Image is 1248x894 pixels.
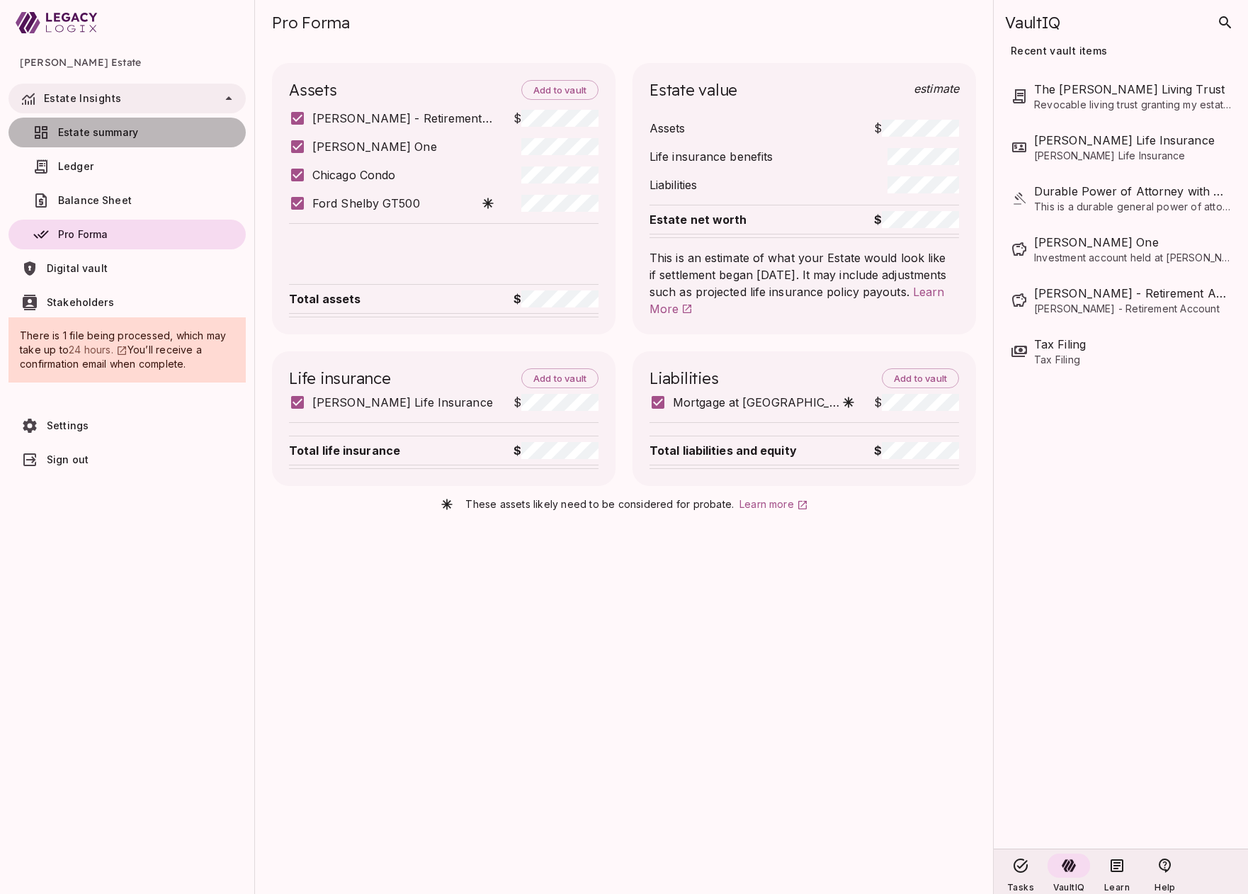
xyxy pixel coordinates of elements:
[739,498,794,510] span: Learn more
[1034,302,1231,316] span: [PERSON_NAME] - Retirement Account
[289,80,337,100] span: Assets
[856,394,881,411] span: $
[1034,183,1231,200] span: Durable Power of Attorney with Regard to Property Matters and Personal Care
[495,442,521,459] span: $
[1034,285,1231,302] span: Schwab - Retirement Account
[465,498,734,510] span: These assets likely need to be considered for probate.
[8,220,246,249] a: Pro Forma
[495,394,521,411] span: $
[1011,122,1231,173] div: [PERSON_NAME] Life Insurance[PERSON_NAME] Life Insurance
[495,290,521,307] span: $
[856,120,881,137] span: $
[69,344,113,356] span: 24 hours.
[1104,882,1130,893] span: Learn
[521,80,599,100] button: Add to vault
[856,211,881,228] span: $
[856,442,881,459] span: $
[1011,173,1231,224] div: Durable Power of Attorney with Regard to Property Matters and Personal CareThis is a durable gene...
[47,262,108,274] span: Digital vault
[20,329,229,356] span: There is 1 file being processed, which may take up to
[8,186,246,215] a: Balance Sheet
[533,373,586,384] span: Add to vault
[649,178,697,192] span: Liabilities
[1155,882,1175,893] span: Help
[44,92,121,104] span: Estate Insights
[8,288,246,317] a: Stakeholders
[882,368,959,388] button: Add to vault
[312,138,437,155] span: [PERSON_NAME] One
[58,126,138,138] span: Estate summary
[1011,224,1231,275] div: [PERSON_NAME] OneInvestment account held at [PERSON_NAME] [PERSON_NAME]
[312,195,420,212] span: Ford Shelby GT500
[289,443,400,458] span: Total life insurance
[8,445,246,475] a: Sign out
[649,149,773,164] span: Life insurance benefits
[1053,882,1084,893] span: VaultIQ
[533,84,586,96] span: Add to vault
[312,166,395,183] span: Chicago Condo
[1011,275,1231,326] div: [PERSON_NAME] - Retirement Account[PERSON_NAME] - Retirement Account
[649,121,686,135] span: Assets
[47,419,89,431] span: Settings
[8,254,246,283] a: Digital vault
[1011,71,1231,122] div: The [PERSON_NAME] Living TrustRevocable living trust granting my estate to the spouse, then to ch...
[1034,251,1231,265] span: Investment account held at [PERSON_NAME] [PERSON_NAME]
[312,110,495,127] span: [PERSON_NAME] - Retirement Account
[1034,98,1231,112] span: Revocable living trust granting my estate to the spouse, then to children and charitable gifts.
[1034,336,1231,353] span: Tax Filing
[1007,882,1034,893] span: Tasks
[1011,45,1107,60] span: Recent vault items
[47,453,89,465] span: Sign out
[649,213,747,227] span: Estate net worth
[649,368,718,388] span: Liabilities
[8,152,246,181] a: Ledger
[649,80,737,100] span: Estate value
[58,160,93,172] span: Ledger
[649,251,951,299] span: This is an estimate of what your Estate would look like if settlement began [DATE]. It may includ...
[8,84,246,113] div: Estate Insights
[8,411,246,441] a: Settings
[1034,149,1231,163] span: [PERSON_NAME] Life Insurance
[1034,234,1231,251] span: Schwab One
[312,394,493,411] span: [PERSON_NAME] Life Insurance
[1011,326,1231,377] div: Tax FilingTax Filing
[272,13,350,33] span: Pro Forma
[1005,13,1060,33] span: VaultIQ
[673,394,841,411] span: Mortgage at [GEOGRAPHIC_DATA]
[521,368,599,388] button: Add to vault
[47,296,114,308] span: Stakeholders
[914,81,959,96] span: Estimate
[495,110,521,127] span: $
[1034,353,1231,367] span: Tax Filing
[894,373,947,384] span: Add to vault
[8,118,246,147] a: Estate summary
[739,497,808,511] a: Learn more
[1034,200,1231,214] span: This is a durable general power of attorney document executed by [PERSON_NAME] on [DATE] in [US_S...
[1034,81,1231,98] span: The Henry Smith Living Trust
[20,45,234,79] span: [PERSON_NAME] Estate
[58,228,108,240] span: Pro Forma
[289,368,391,388] span: Life insurance
[289,292,361,306] span: Total assets
[69,344,127,356] a: 24 hours.
[649,443,797,458] span: Total liabilities and equity
[1034,132,1231,149] span: Henry Smith Life Insurance
[58,194,132,206] span: Balance Sheet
